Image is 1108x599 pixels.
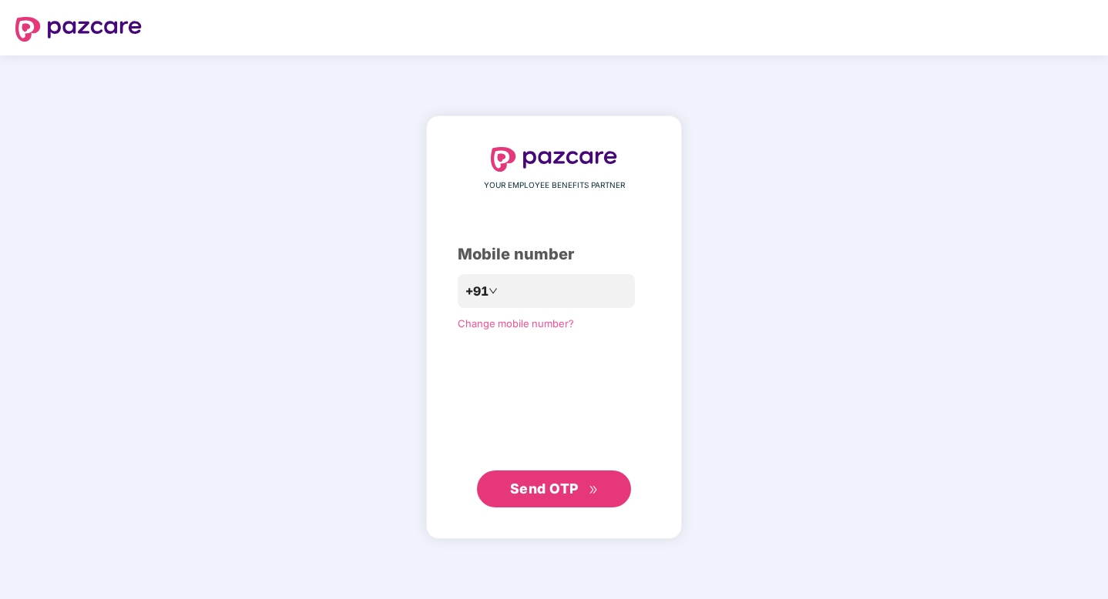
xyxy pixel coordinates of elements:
[484,179,625,192] span: YOUR EMPLOYEE BENEFITS PARTNER
[489,286,498,296] span: down
[458,243,650,266] div: Mobile number
[491,147,617,172] img: logo
[510,480,579,497] span: Send OTP
[465,282,489,301] span: +91
[15,17,142,42] img: logo
[589,485,599,495] span: double-right
[458,317,574,330] a: Change mobile number?
[477,470,631,507] button: Send OTPdouble-right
